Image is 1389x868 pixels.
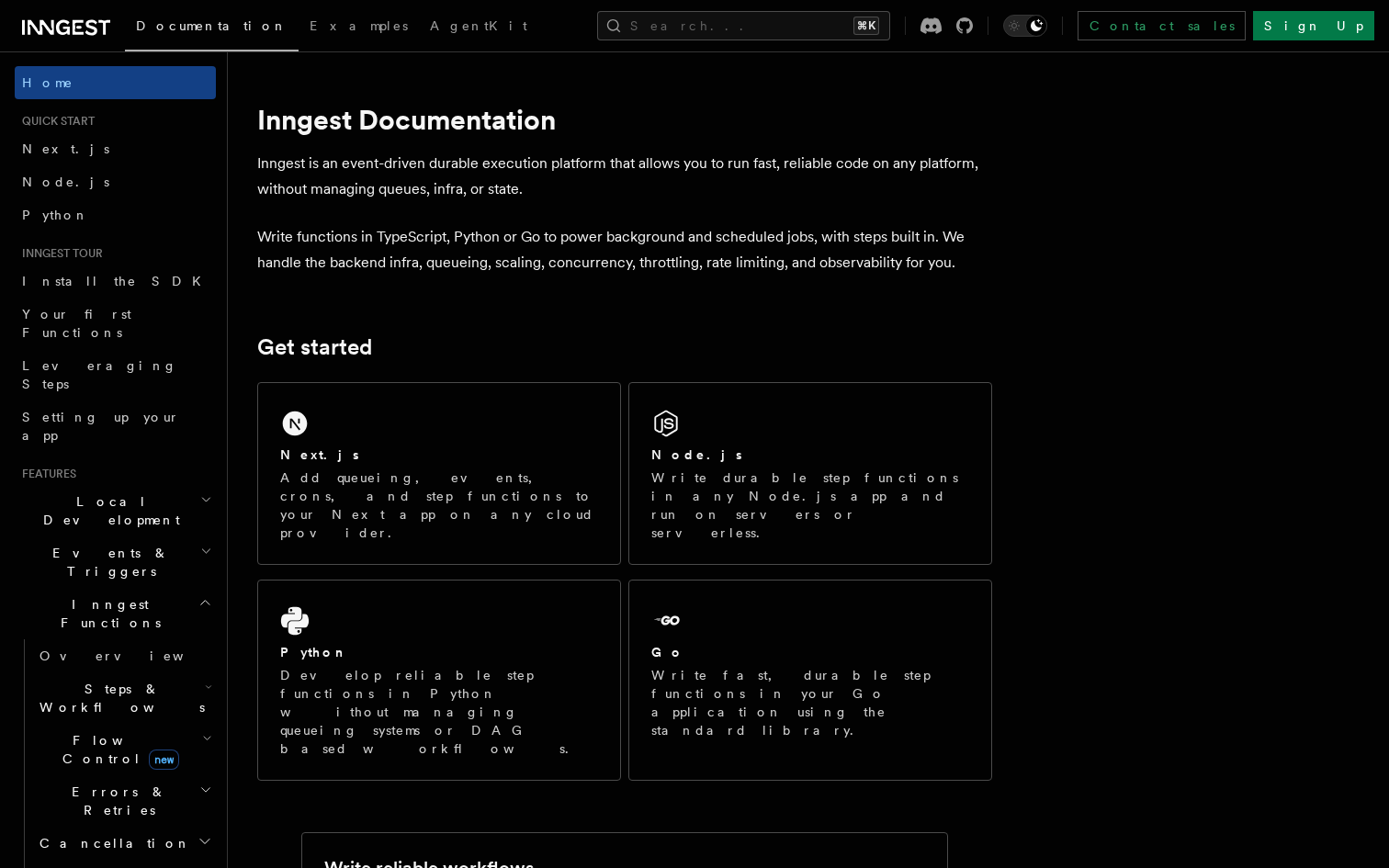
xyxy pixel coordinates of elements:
[310,18,408,33] span: Examples
[628,580,992,781] a: GoWrite fast, durable step functions in your Go application using the standard library.
[15,298,216,349] a: Your first Functions
[299,6,419,50] a: Examples
[1003,15,1047,37] button: Toggle dark mode
[22,358,177,391] span: Leveraging Steps
[597,11,890,40] button: Search...⌘K
[32,680,205,716] span: Steps & Workflows
[280,666,598,758] p: Develop reliable step functions in Python without managing queueing systems or DAG based workflows.
[22,73,73,92] span: Home
[1078,11,1246,40] a: Contact sales
[40,648,229,663] span: Overview
[15,467,76,481] span: Features
[1253,11,1374,40] a: Sign Up
[15,198,216,231] a: Python
[149,750,179,770] span: new
[22,141,109,156] span: Next.js
[257,224,992,276] p: Write functions in TypeScript, Python or Go to power background and scheduled jobs, with steps bu...
[15,66,216,99] a: Home
[651,643,684,661] h2: Go
[22,274,212,288] span: Install the SDK
[15,588,216,639] button: Inngest Functions
[15,485,216,536] button: Local Development
[125,6,299,51] a: Documentation
[651,445,742,464] h2: Node.js
[22,410,180,443] span: Setting up your app
[15,492,200,529] span: Local Development
[430,18,527,33] span: AgentKit
[15,265,216,298] a: Install the SDK
[15,165,216,198] a: Node.js
[32,783,199,819] span: Errors & Retries
[15,132,216,165] a: Next.js
[15,349,216,400] a: Leveraging Steps
[280,468,598,542] p: Add queueing, events, crons, and step functions to your Next app on any cloud provider.
[15,400,216,452] a: Setting up your app
[32,775,216,827] button: Errors & Retries
[257,334,372,360] a: Get started
[280,445,359,464] h2: Next.js
[32,834,191,852] span: Cancellation
[628,382,992,565] a: Node.jsWrite durable step functions in any Node.js app and run on servers or serverless.
[419,6,538,50] a: AgentKit
[22,175,109,189] span: Node.js
[32,731,202,768] span: Flow Control
[15,595,198,632] span: Inngest Functions
[15,246,103,261] span: Inngest tour
[32,724,216,775] button: Flow Controlnew
[651,666,969,739] p: Write fast, durable step functions in your Go application using the standard library.
[22,208,89,222] span: Python
[32,672,216,724] button: Steps & Workflows
[32,639,216,672] a: Overview
[15,114,95,129] span: Quick start
[15,544,200,581] span: Events & Triggers
[257,382,621,565] a: Next.jsAdd queueing, events, crons, and step functions to your Next app on any cloud provider.
[32,827,216,860] button: Cancellation
[15,536,216,588] button: Events & Triggers
[257,580,621,781] a: PythonDevelop reliable step functions in Python without managing queueing systems or DAG based wo...
[22,307,131,340] span: Your first Functions
[280,643,348,661] h2: Python
[257,151,992,202] p: Inngest is an event-driven durable execution platform that allows you to run fast, reliable code ...
[853,17,879,35] kbd: ⌘K
[136,18,288,33] span: Documentation
[257,103,992,136] h1: Inngest Documentation
[651,468,969,542] p: Write durable step functions in any Node.js app and run on servers or serverless.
